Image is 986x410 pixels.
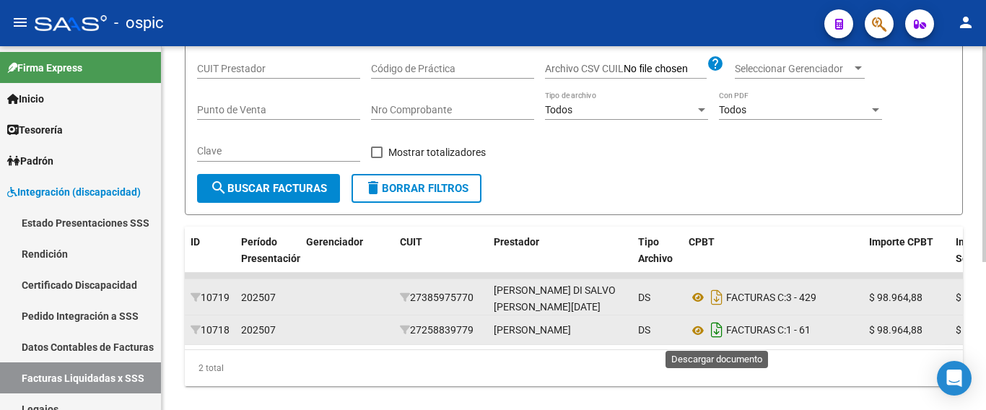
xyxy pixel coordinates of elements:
[191,322,230,339] div: 10718
[210,179,227,196] mat-icon: search
[683,227,863,290] datatable-header-cell: CPBT
[545,63,624,74] span: Archivo CSV CUIL
[12,14,29,31] mat-icon: menu
[365,179,382,196] mat-icon: delete
[937,361,972,396] div: Open Intercom Messenger
[191,289,230,306] div: 10719
[689,236,715,248] span: CPBT
[7,91,44,107] span: Inicio
[400,289,482,306] div: 27385975770
[235,227,300,290] datatable-header-cell: Período Presentación
[388,144,486,161] span: Mostrar totalizadores
[241,236,302,264] span: Período Presentación
[400,236,422,248] span: CUIT
[7,184,141,200] span: Integración (discapacidad)
[638,292,650,303] span: DS
[306,236,363,248] span: Gerenciador
[191,236,200,248] span: ID
[494,322,571,339] div: [PERSON_NAME]
[185,350,963,386] div: 2 total
[7,60,82,76] span: Firma Express
[632,227,683,290] datatable-header-cell: Tipo Archivo
[638,236,673,264] span: Tipo Archivo
[394,227,488,290] datatable-header-cell: CUIT
[185,227,235,290] datatable-header-cell: ID
[400,322,482,339] div: 27258839779
[488,227,632,290] datatable-header-cell: Prestador
[863,227,950,290] datatable-header-cell: Importe CPBT
[197,174,340,203] button: Buscar Facturas
[707,55,724,72] mat-icon: help
[114,7,164,39] span: - ospic
[719,104,746,115] span: Todos
[7,153,53,169] span: Padrón
[365,182,468,195] span: Borrar Filtros
[241,324,276,336] span: 202507
[957,14,974,31] mat-icon: person
[638,324,650,336] span: DS
[352,174,481,203] button: Borrar Filtros
[869,236,933,248] span: Importe CPBT
[624,63,707,76] input: Archivo CSV CUIL
[7,122,63,138] span: Tesorería
[300,227,394,290] datatable-header-cell: Gerenciador
[707,286,726,309] i: Descargar documento
[726,292,786,303] span: FACTURAS C:
[494,282,627,315] div: [PERSON_NAME] DI SALVO [PERSON_NAME][DATE]
[869,324,922,336] span: $ 98.964,88
[735,63,852,75] span: Seleccionar Gerenciador
[689,318,858,341] div: 1 - 61
[726,325,786,336] span: FACTURAS C:
[210,182,327,195] span: Buscar Facturas
[689,286,858,309] div: 3 - 429
[707,318,726,341] i: Descargar documento
[494,236,539,248] span: Prestador
[869,292,922,303] span: $ 98.964,88
[545,104,572,115] span: Todos
[241,292,276,303] span: 202507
